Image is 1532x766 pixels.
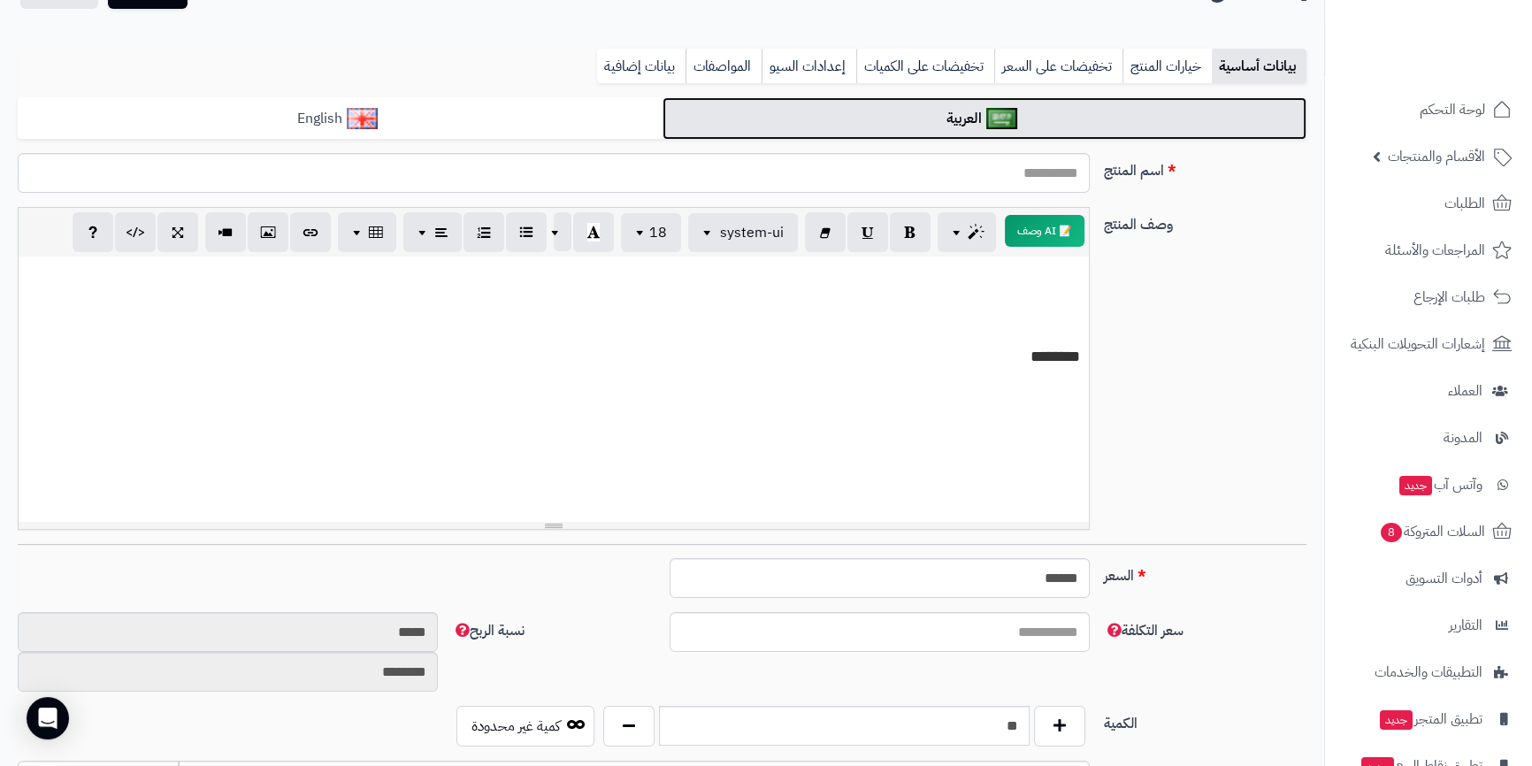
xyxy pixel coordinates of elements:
span: أدوات التسويق [1406,566,1482,591]
a: أدوات التسويق [1336,557,1521,600]
a: خيارات المنتج [1122,49,1212,84]
img: العربية [986,108,1017,129]
a: العربية [663,97,1307,141]
a: التطبيقات والخدمات [1336,651,1521,693]
a: تخفيضات على السعر [994,49,1122,84]
span: سعر التكلفة [1104,620,1183,641]
span: جديد [1380,710,1413,730]
button: system-ui [688,213,798,252]
button: 18 [621,213,681,252]
a: المواصفات [686,49,762,84]
div: Open Intercom Messenger [27,697,69,739]
span: التقارير [1449,613,1482,638]
label: اسم المنتج [1097,153,1314,181]
span: طلبات الإرجاع [1413,285,1485,310]
a: طلبات الإرجاع [1336,276,1521,318]
a: بيانات أساسية [1212,49,1306,84]
label: السعر [1097,558,1314,586]
span: السلات المتروكة [1379,519,1485,544]
span: الأقسام والمنتجات [1388,144,1485,169]
a: إعدادات السيو [762,49,856,84]
label: وصف المنتج [1097,207,1314,235]
a: الطلبات [1336,182,1521,225]
a: بيانات إضافية [597,49,686,84]
a: المراجعات والأسئلة [1336,229,1521,272]
span: وآتس آب [1398,472,1482,497]
span: الطلبات [1444,191,1485,216]
a: وآتس آبجديد [1336,463,1521,506]
a: العملاء [1336,370,1521,412]
label: الكمية [1097,706,1314,734]
span: العملاء [1448,379,1482,403]
span: التطبيقات والخدمات [1375,660,1482,685]
a: تطبيق المتجرجديد [1336,698,1521,740]
a: السلات المتروكة8 [1336,510,1521,553]
span: 8 [1380,522,1403,543]
span: المدونة [1444,425,1482,450]
a: إشعارات التحويلات البنكية [1336,323,1521,365]
a: English [18,97,663,141]
span: إشعارات التحويلات البنكية [1351,332,1485,356]
a: لوحة التحكم [1336,88,1521,131]
img: logo-2.png [1412,23,1515,60]
span: 18 [649,222,667,243]
img: English [347,108,378,129]
a: المدونة [1336,417,1521,459]
a: تخفيضات على الكميات [856,49,994,84]
button: 📝 AI وصف [1005,215,1084,247]
span: المراجعات والأسئلة [1385,238,1485,263]
span: لوحة التحكم [1420,97,1485,122]
span: تطبيق المتجر [1378,707,1482,732]
span: جديد [1399,476,1432,495]
span: نسبة الربح [452,620,525,641]
a: التقارير [1336,604,1521,647]
span: system-ui [720,222,784,243]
